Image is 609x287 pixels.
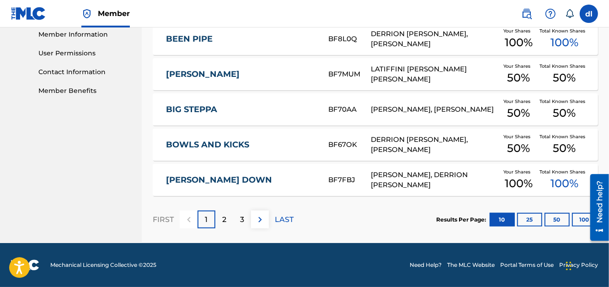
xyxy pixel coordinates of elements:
[503,168,534,175] span: Your Shares
[50,261,156,269] span: Mechanical Licensing Collective © 2025
[503,63,534,70] span: Your Shares
[166,104,316,115] a: BIG STEPPA
[545,213,570,227] button: 50
[540,27,589,34] span: Total Known Shares
[166,140,316,150] a: BOWLS AND KICKS
[540,98,589,105] span: Total Known Shares
[503,133,534,140] span: Your Shares
[550,34,578,51] span: 100 %
[559,261,598,269] a: Privacy Policy
[166,34,316,44] a: BEEN PIPE
[328,140,371,150] div: BF67OK
[580,5,598,23] div: User Menu
[503,27,534,34] span: Your Shares
[255,214,266,225] img: right
[517,213,542,227] button: 25
[563,243,609,287] iframe: Chat Widget
[166,175,316,185] a: [PERSON_NAME] DOWN
[81,8,92,19] img: Top Rightsholder
[505,34,533,51] span: 100 %
[166,69,316,80] a: [PERSON_NAME]
[240,214,244,225] p: 3
[371,170,498,190] div: [PERSON_NAME], DERRION [PERSON_NAME]
[490,213,515,227] button: 10
[410,261,442,269] a: Need Help?
[328,34,371,44] div: BF8L0Q
[98,8,130,19] span: Member
[371,135,498,155] div: DERRION [PERSON_NAME], [PERSON_NAME]
[553,105,576,121] span: 50 %
[565,9,574,18] div: Notifications
[371,29,498,49] div: DERRION [PERSON_NAME], [PERSON_NAME]
[521,8,532,19] img: search
[553,140,576,157] span: 50 %
[507,105,530,121] span: 50 %
[500,261,554,269] a: Portal Terms of Use
[540,168,589,175] span: Total Known Shares
[11,260,39,271] img: logo
[328,69,371,80] div: BF7MUM
[545,8,556,19] img: help
[38,67,131,77] a: Contact Information
[566,252,572,280] div: Drag
[540,133,589,140] span: Total Known Shares
[503,98,534,105] span: Your Shares
[371,104,498,115] div: [PERSON_NAME], [PERSON_NAME]
[328,104,371,115] div: BF70AA
[550,175,578,192] span: 100 %
[153,214,174,225] p: FIRST
[436,216,488,224] p: Results Per Page:
[553,70,576,86] span: 50 %
[205,214,208,225] p: 1
[507,70,530,86] span: 50 %
[371,64,498,85] div: LATIFFINI [PERSON_NAME] [PERSON_NAME]
[328,175,371,185] div: BF7FBJ
[38,30,131,39] a: Member Information
[275,214,294,225] p: LAST
[11,7,46,20] img: MLC Logo
[583,170,609,244] iframe: Resource Center
[572,213,597,227] button: 100
[540,63,589,70] span: Total Known Shares
[38,49,131,58] a: User Permissions
[541,5,560,23] div: Help
[505,175,533,192] span: 100 %
[38,86,131,96] a: Member Benefits
[518,5,536,23] a: Public Search
[222,214,226,225] p: 2
[507,140,530,157] span: 50 %
[447,261,495,269] a: The MLC Website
